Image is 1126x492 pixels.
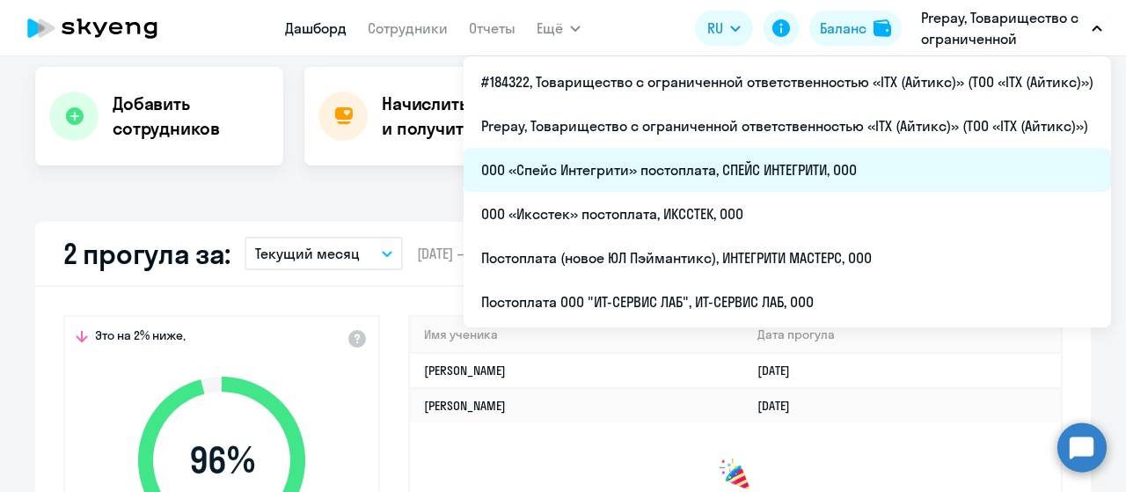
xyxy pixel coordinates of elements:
div: Баланс [820,18,866,39]
button: RU [695,11,753,46]
th: Имя ученика [410,317,743,353]
span: 96 % [121,439,323,481]
a: [PERSON_NAME] [424,363,506,378]
span: [DATE] — [DATE] [417,244,510,263]
th: Дата прогула [743,317,1061,353]
p: Текущий месяц [255,243,360,264]
button: Prepay, Товарищество с ограниченной ответственностью «ITX (Айтикс)» (ТОО «ITX (Айтикс)») [912,7,1111,49]
span: RU [707,18,723,39]
ul: Ещё [464,56,1111,327]
button: Текущий месяц [245,237,403,270]
button: Балансbalance [809,11,902,46]
span: Ещё [537,18,563,39]
img: balance [874,19,891,37]
a: Дашборд [285,19,347,37]
a: Отчеты [469,19,515,37]
button: Ещё [537,11,581,46]
a: [DATE] [757,398,804,414]
h4: Начислить уроки и получить счёт [382,92,535,141]
a: Сотрудники [368,19,448,37]
p: Prepay, Товарищество с ограниченной ответственностью «ITX (Айтикс)» (ТОО «ITX (Айтикс)») [921,7,1085,49]
h2: 2 прогула за: [63,236,230,271]
a: [DATE] [757,363,804,378]
h4: Добавить сотрудников [113,92,269,141]
span: Это на 2% ниже, [95,327,186,349]
a: [PERSON_NAME] [424,398,506,414]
